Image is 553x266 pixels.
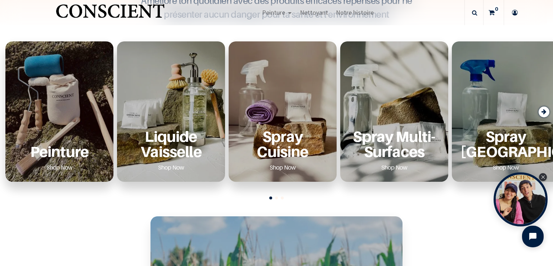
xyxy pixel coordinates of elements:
[14,144,105,159] a: Peinture
[38,162,81,173] a: Shop Now
[117,41,225,182] div: 2 / 6
[336,8,374,17] span: Notre histoire
[300,8,328,17] span: Nettoyant
[494,172,548,226] div: Tolstoy bubble widget
[539,173,547,181] div: Close Tolstoy widget
[237,129,328,159] a: Spray Cuisine
[269,197,272,199] span: Go to slide 1
[261,162,305,173] a: Shop Now
[484,162,528,173] a: Shop Now
[229,41,337,182] div: 3 / 6
[494,172,548,226] div: Open Tolstoy widget
[281,197,284,199] span: Go to slide 3
[516,220,550,253] iframe: Tidio Chat
[460,129,551,159] a: Spray [GEOGRAPHIC_DATA]
[539,107,549,117] div: Next slide
[126,129,216,159] a: Liquide Vaisselle
[149,162,193,173] a: Shop Now
[5,41,113,182] div: 1 / 6
[373,162,416,173] a: Shop Now
[493,5,500,13] sup: 0
[275,197,278,199] span: Go to slide 2
[262,8,285,17] span: Peinture
[340,41,448,182] div: 4 / 6
[349,129,440,159] a: Spray Multi-Surfaces
[494,172,548,226] div: Open Tolstoy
